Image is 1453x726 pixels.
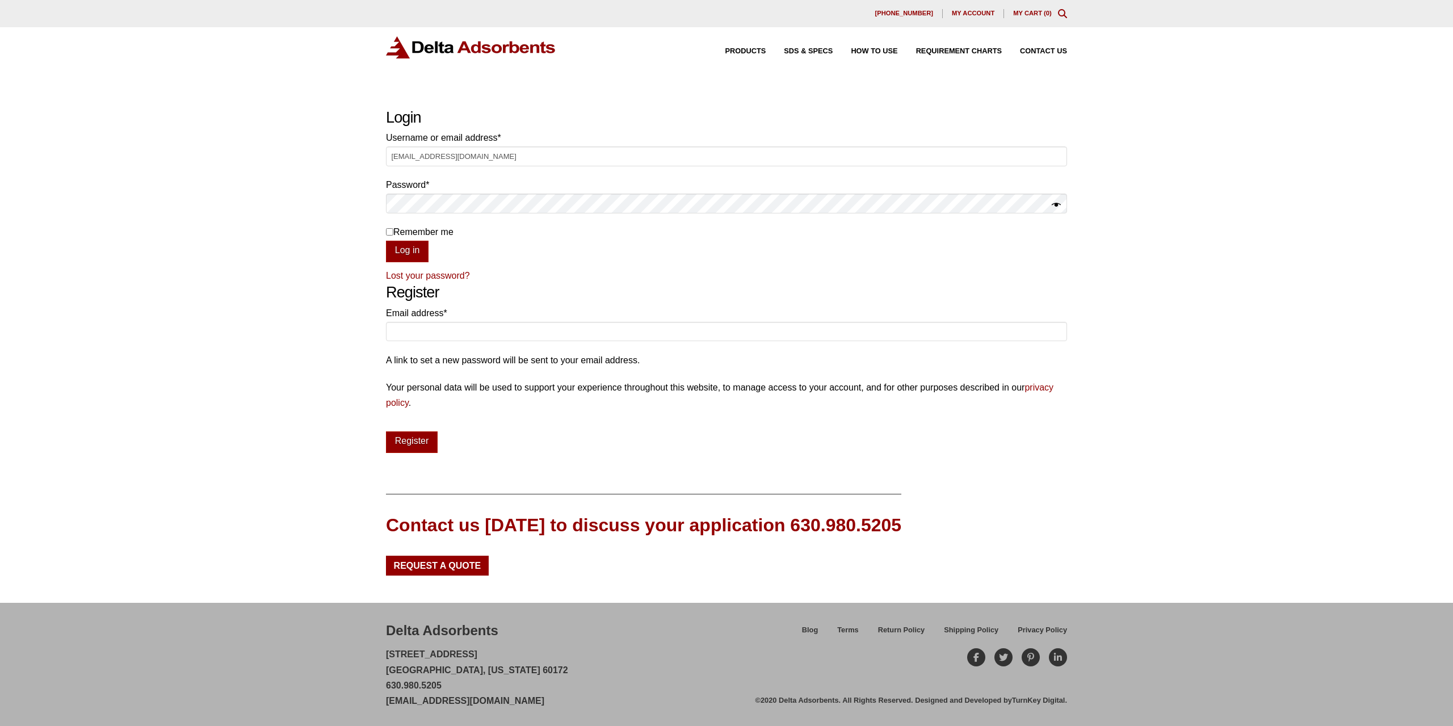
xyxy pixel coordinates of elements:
[386,556,489,575] a: Request a Quote
[1018,627,1067,634] span: Privacy Policy
[766,48,833,55] a: SDS & SPECS
[875,10,933,16] span: [PHONE_NUMBER]
[868,624,935,644] a: Return Policy
[916,48,1002,55] span: Requirement Charts
[1020,48,1067,55] span: Contact Us
[828,624,868,644] a: Terms
[784,48,833,55] span: SDS & SPECS
[898,48,1002,55] a: Requirement Charts
[1012,696,1065,704] a: TurnKey Digital
[851,48,897,55] span: How to Use
[386,352,1067,368] p: A link to set a new password will be sent to your email address.
[386,647,568,708] p: [STREET_ADDRESS] [GEOGRAPHIC_DATA], [US_STATE] 60172 630.980.5205
[725,48,766,55] span: Products
[943,9,1004,18] a: My account
[386,621,498,640] div: Delta Adsorbents
[1046,10,1049,16] span: 0
[866,9,943,18] a: [PHONE_NUMBER]
[792,624,828,644] a: Blog
[1058,9,1067,18] div: Toggle Modal Content
[386,383,1053,408] a: privacy policy
[386,241,429,262] button: Log in
[1002,48,1067,55] a: Contact Us
[833,48,897,55] a: How to Use
[386,380,1067,410] p: Your personal data will be used to support your experience throughout this website, to manage acc...
[393,227,453,237] span: Remember me
[1013,10,1052,16] a: My Cart (0)
[755,695,1067,706] div: ©2020 Delta Adsorbents. All Rights Reserved. Designed and Developed by .
[837,627,858,634] span: Terms
[802,627,818,634] span: Blog
[386,177,1067,192] label: Password
[707,48,766,55] a: Products
[394,561,481,570] span: Request a Quote
[1008,624,1067,644] a: Privacy Policy
[386,108,1067,127] h2: Login
[934,624,1008,644] a: Shipping Policy
[1052,198,1061,213] button: Show password
[386,271,470,280] a: Lost your password?
[386,431,438,453] button: Register
[386,36,556,58] img: Delta Adsorbents
[878,627,925,634] span: Return Policy
[944,627,998,634] span: Shipping Policy
[386,228,393,236] input: Remember me
[386,283,1067,302] h2: Register
[386,696,544,706] a: [EMAIL_ADDRESS][DOMAIN_NAME]
[386,305,1067,321] label: Email address
[952,10,994,16] span: My account
[386,513,901,538] div: Contact us [DATE] to discuss your application 630.980.5205
[386,130,1067,145] label: Username or email address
